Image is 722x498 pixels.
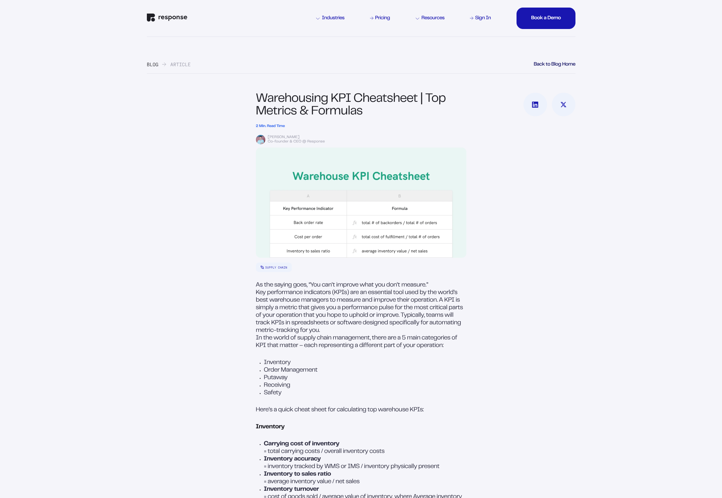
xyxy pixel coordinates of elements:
[268,135,466,140] div: [PERSON_NAME]
[256,93,466,118] h1: Warehousing KPI Cheatsheet | Top Metrics & Formulas
[475,16,491,21] div: Sign In
[264,478,466,486] p: = average inventory value / net sales
[261,266,264,269] img: Supply Chain
[170,62,190,67] div: Article
[264,389,466,397] p: Safety
[256,281,466,289] p: As the saying goes, “You can’t improve what you don’t measure.”
[517,8,575,29] button: Book a DemoBook a DemoBook a DemoBook a DemoBook a DemoBook a DemoBook a Demo
[316,16,344,21] div: Industries
[256,406,466,414] p: Here’s a quick cheat sheet for calculating top warehouse KPIs:
[375,16,390,21] div: Pricing
[264,382,466,389] p: Receiving
[264,472,331,477] strong: Inventory to sales ratio
[256,289,466,334] p: Key performance indicators (KPIs) are an essential tool used by the world’s best warehouse manage...
[369,14,391,22] a: Pricing
[469,14,492,22] a: Sign In
[264,456,321,462] strong: Inventory accuracy
[162,62,166,67] img: arrow
[256,135,265,144] img: Keivan Shahida
[256,424,285,430] strong: Inventory
[147,14,187,22] img: Response Logo
[147,62,159,67] a: Blog
[256,124,466,129] h2: 2 Min. Read Time
[264,463,466,471] p: = inventory tracked by WMS or IMS / inventory physically present
[264,487,319,492] strong: Inventory turnover
[256,334,466,350] p: In the world of supply chain management, there are a 5 main categories of KPI that matter – each ...
[264,359,466,367] p: Inventory
[416,16,444,21] div: Resources
[264,441,339,447] strong: Carrying cost of inventory
[531,16,561,21] div: Book a Demo
[264,367,466,374] p: Order Management
[256,148,466,258] img: The image is a “Warehouse KPI Cheatsheet” that displays a table with two columns. The left column...
[147,14,187,23] a: Response Home
[268,139,466,145] div: Co-founder & CEO @ Response
[256,263,292,272] a: Supply Chain
[264,374,466,382] p: Putaway
[264,448,466,455] p: = total carrying costs / overall inventory costs
[534,62,575,67] a: Back to Blog Home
